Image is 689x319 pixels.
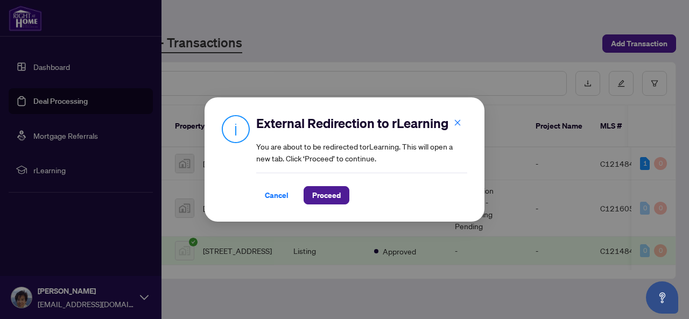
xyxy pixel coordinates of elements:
[646,281,678,314] button: Open asap
[256,115,467,132] h2: External Redirection to rLearning
[265,187,289,204] span: Cancel
[256,115,467,204] div: You are about to be redirected to rLearning . This will open a new tab. Click ‘Proceed’ to continue.
[454,119,461,126] span: close
[312,187,341,204] span: Proceed
[222,115,250,143] img: Info Icon
[256,186,297,204] button: Cancel
[304,186,349,204] button: Proceed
